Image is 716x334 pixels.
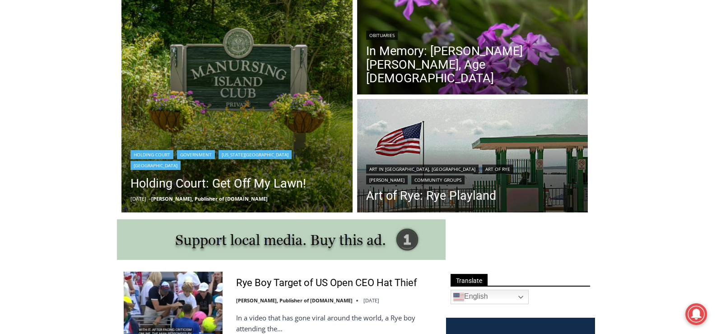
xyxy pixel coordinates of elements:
[177,150,215,159] a: Government
[366,189,579,202] a: Art of Rye: Rye Playland
[228,0,427,88] div: "[PERSON_NAME] and I covered the [DATE] Parade, which was a really eye opening experience as I ha...
[366,44,579,85] a: In Memory: [PERSON_NAME] [PERSON_NAME], Age [DEMOGRAPHIC_DATA]
[366,175,408,184] a: [PERSON_NAME]
[366,31,398,40] a: Obituaries
[130,148,344,170] div: | | |
[453,292,464,302] img: en
[149,195,151,202] span: –
[236,297,353,304] a: [PERSON_NAME], Publisher of [DOMAIN_NAME]
[451,290,529,304] a: English
[130,150,173,159] a: Holding Court
[130,174,344,193] a: Holding Court: Get Off My Lawn!
[217,88,437,113] a: Intern @ [DOMAIN_NAME]
[357,99,588,215] a: Read More Art of Rye: Rye Playland
[366,165,479,174] a: Art in [GEOGRAPHIC_DATA], [GEOGRAPHIC_DATA]
[357,99,588,215] img: (PHOTO: Rye Playland. Entrance onto Playland Beach at the Boardwalk. By JoAnn Cancro.)
[363,297,379,304] time: [DATE]
[130,161,181,170] a: [GEOGRAPHIC_DATA]
[236,90,418,110] span: Intern @ [DOMAIN_NAME]
[219,150,292,159] a: [US_STATE][GEOGRAPHIC_DATA]
[366,163,579,184] div: | | |
[130,195,146,202] time: [DATE]
[117,219,446,260] img: support local media, buy this ad
[151,195,268,202] a: [PERSON_NAME], Publisher of [DOMAIN_NAME]
[236,312,434,334] p: In a video that has gone viral around the world, a Rye boy attending the…
[451,274,488,286] span: Translate
[236,277,417,290] a: Rye Boy Target of US Open CEO Hat Thief
[3,93,88,127] span: Open Tues. - Sun. [PHONE_NUMBER]
[482,165,513,174] a: Art of Rye
[93,56,133,108] div: "the precise, almost orchestrated movements of cutting and assembling sushi and [PERSON_NAME] mak...
[411,175,465,184] a: Community Groups
[0,91,91,113] a: Open Tues. - Sun. [PHONE_NUMBER]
